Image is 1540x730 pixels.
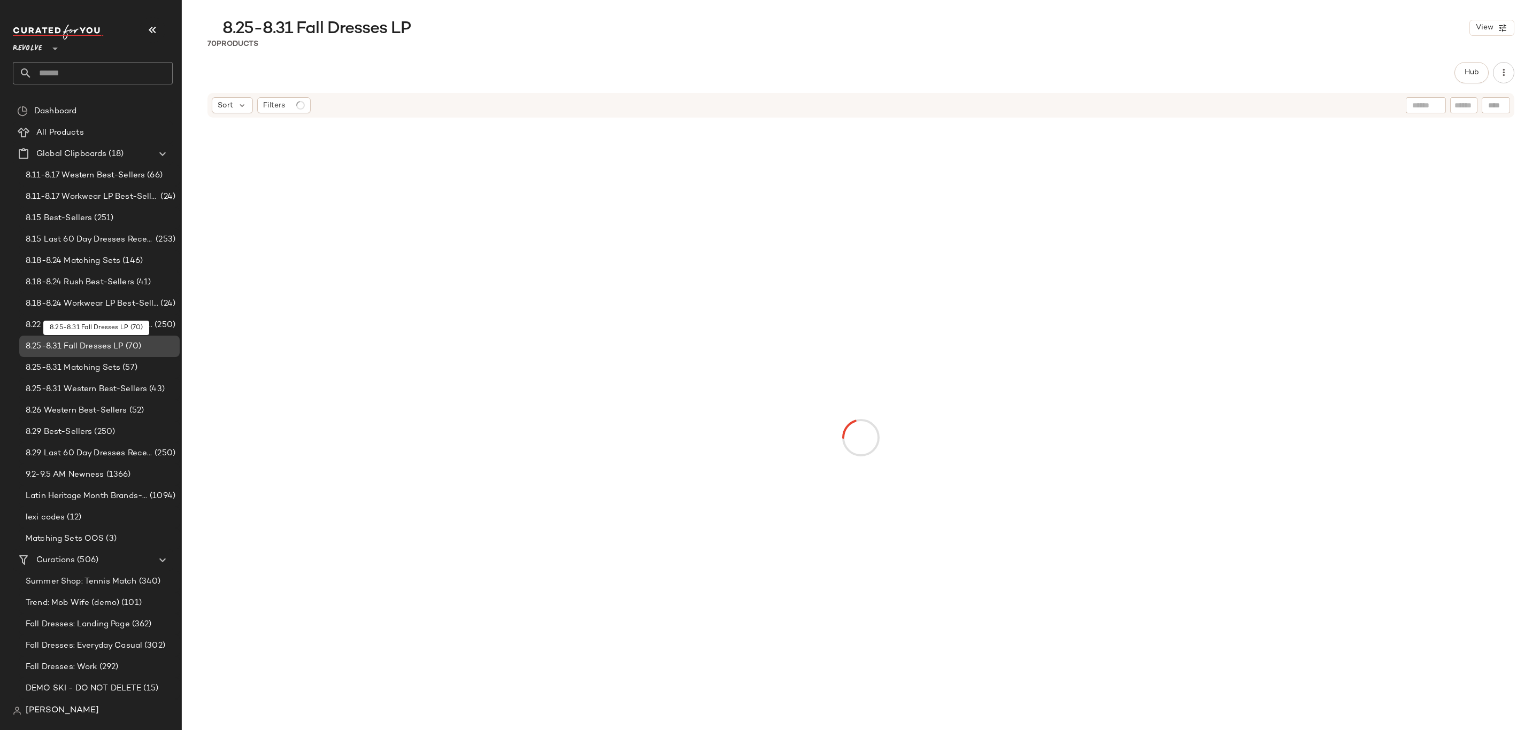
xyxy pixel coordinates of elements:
[141,682,158,695] span: (15)
[75,554,98,566] span: (506)
[218,100,233,111] span: Sort
[207,40,217,48] span: 70
[26,234,153,246] span: 8.15 Last 60 Day Dresses Receipt
[222,18,411,40] span: 8.25-8.31 Fall Dresses LP
[1475,24,1493,32] span: View
[158,298,175,310] span: (24)
[65,511,81,524] span: (12)
[152,319,175,331] span: (250)
[26,682,141,695] span: DEMO SKI - DO NOT DELETE
[26,447,152,460] span: 8.29 Last 60 Day Dresses Receipts
[92,426,115,438] span: (250)
[1464,68,1479,77] span: Hub
[92,212,113,224] span: (251)
[26,212,92,224] span: 8.15 Best-Sellers
[26,405,127,417] span: 8.26 Western Best-Sellers
[26,276,134,289] span: 8.18-8.24 Rush Best-Sellers
[26,426,92,438] span: 8.29 Best-Sellers
[26,383,147,395] span: 8.25-8.31 Western Best-Sellers
[36,148,106,160] span: Global Clipboards
[26,661,97,673] span: Fall Dresses: Work
[134,276,151,289] span: (41)
[26,319,152,331] span: 8.22 Last 60 Day Receipt Dresses
[137,576,161,588] span: (340)
[153,234,175,246] span: (253)
[26,362,120,374] span: 8.25-8.31 Matching Sets
[26,298,158,310] span: 8.18-8.24 Workwear LP Best-Sellers
[1454,62,1489,83] button: Hub
[147,383,165,395] span: (43)
[26,576,137,588] span: Summer Shop: Tennis Match
[263,100,285,111] span: Filters
[26,533,104,545] span: Matching Sets OOS
[34,105,76,118] span: Dashboard
[104,469,131,481] span: (1366)
[26,469,104,481] span: 9.2-9.5 AM Newness
[13,36,42,56] span: Revolve
[145,169,163,182] span: (66)
[26,704,99,717] span: [PERSON_NAME]
[13,25,104,40] img: cfy_white_logo.C9jOOHJF.svg
[207,38,258,50] div: Products
[26,340,124,353] span: 8.25-8.31 Fall Dresses LP
[36,554,75,566] span: Curations
[26,597,119,609] span: Trend: Mob Wife (demo)
[106,148,124,160] span: (18)
[127,405,144,417] span: (52)
[17,106,28,117] img: svg%3e
[119,597,142,609] span: (101)
[152,447,175,460] span: (250)
[148,490,175,502] span: (1094)
[104,533,116,545] span: (3)
[120,255,143,267] span: (146)
[26,618,130,631] span: Fall Dresses: Landing Page
[26,191,158,203] span: 8.11-8.17 Workwear LP Best-Sellers
[26,255,120,267] span: 8.18-8.24 Matching Sets
[13,706,21,715] img: svg%3e
[1469,20,1514,36] button: View
[26,490,148,502] span: Latin Heritage Month Brands- DO NOT DELETE
[142,640,165,652] span: (302)
[26,511,65,524] span: lexi codes
[97,661,119,673] span: (292)
[26,169,145,182] span: 8.11-8.17 Western Best-Sellers
[120,362,137,374] span: (57)
[124,340,142,353] span: (70)
[130,618,152,631] span: (362)
[26,640,142,652] span: Fall Dresses: Everyday Casual
[158,191,175,203] span: (24)
[36,127,84,139] span: All Products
